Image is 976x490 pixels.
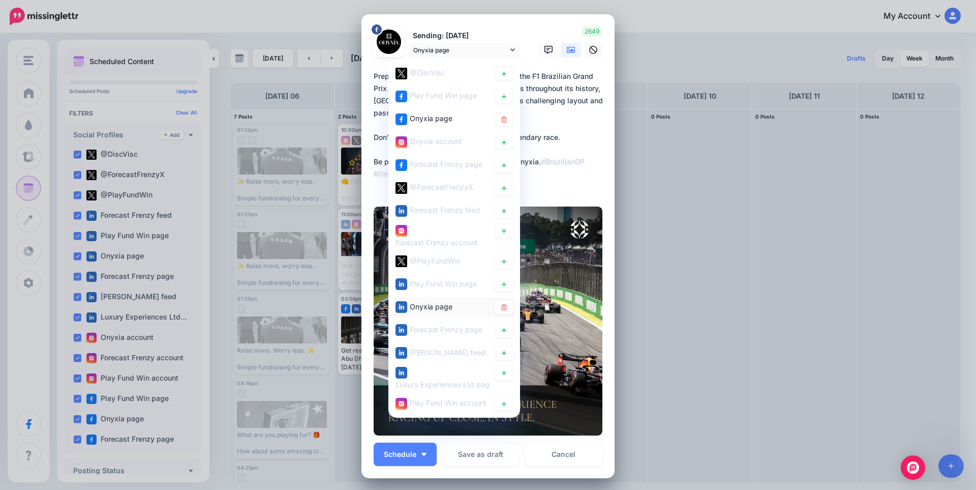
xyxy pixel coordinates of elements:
span: Forecast Frenzy feed [410,206,480,214]
span: 2649 [582,26,602,37]
img: twitter-square.png [395,182,407,193]
img: twitter-square.png [395,67,407,79]
span: Onyxia page [410,114,452,123]
img: instagram-square.png [395,136,407,148]
span: Play Fund Win page [410,91,477,100]
img: linkedin-square.png [395,301,407,313]
img: 392928676_122094462140094633_6193004719482515108_n-bsa155111.jpg [377,30,401,54]
a: Onyxia page [408,43,520,57]
span: [PERSON_NAME] feed [410,348,485,356]
img: twitter-square.png [395,255,407,267]
img: linkedin-square.png [395,278,407,290]
button: Schedule [374,443,437,466]
span: Play Fund Win account [410,398,486,407]
img: facebook-square.png [395,159,407,170]
img: linkedin-square.png [395,347,407,359]
div: Prepare for an unforgettable experience at the F1 Brazilian Grand Prix on [DATE]. While held at v... [374,70,607,180]
img: arrow-down-white.png [421,453,426,456]
span: Forecast Frenzy page [410,160,482,168]
span: Onyxia page [413,45,508,55]
span: Play Fund Win page [410,279,477,287]
img: facebook-square.png [395,90,407,102]
img: instagram-square.png [395,398,407,410]
p: Sending: [DATE] [408,30,520,42]
span: @ForecastFrenzyX [410,183,473,191]
div: Open Intercom Messenger [901,455,925,480]
img: GXA6P6Z7KVJEYN3NSUYIT6L7HZ4J0UZ9.png [374,207,602,436]
a: Cancel [525,443,602,466]
span: Forecast Frenzy account [395,238,478,246]
span: @PlayFundWin [410,256,461,265]
img: facebook-square.png [395,113,407,125]
span: Onyxia account [410,137,462,146]
span: Schedule [384,451,416,458]
img: linkedin-square.png [395,367,407,379]
span: Onyxia page [410,302,452,310]
span: @DiscVisc [410,68,445,77]
span: Forecast Frenzy page [410,325,482,333]
button: Save as draft [442,443,520,466]
span: Luxury Experiences Ltd page [395,380,494,389]
img: linkedin-square.png [395,324,407,336]
img: linkedin-square.png [395,205,407,216]
img: instagram-square.png [395,224,407,236]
